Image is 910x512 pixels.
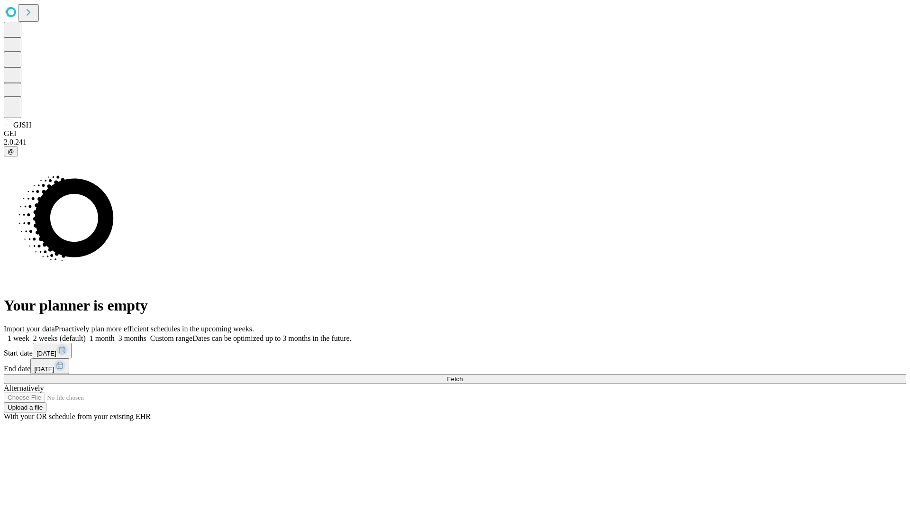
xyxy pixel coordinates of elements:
button: [DATE] [33,343,72,358]
span: 1 week [8,334,29,342]
span: 3 months [118,334,146,342]
button: Upload a file [4,402,46,412]
h1: Your planner is empty [4,297,906,314]
button: Fetch [4,374,906,384]
span: Fetch [447,375,463,383]
span: With your OR schedule from your existing EHR [4,412,151,421]
button: [DATE] [30,358,69,374]
span: Import your data [4,325,55,333]
div: GEI [4,129,906,138]
span: Alternatively [4,384,44,392]
div: 2.0.241 [4,138,906,146]
span: [DATE] [36,350,56,357]
span: Proactively plan more efficient schedules in the upcoming weeks. [55,325,254,333]
span: Custom range [150,334,192,342]
span: GJSH [13,121,31,129]
div: Start date [4,343,906,358]
span: 1 month [90,334,115,342]
button: @ [4,146,18,156]
div: End date [4,358,906,374]
span: @ [8,148,14,155]
span: 2 weeks (default) [33,334,86,342]
span: Dates can be optimized up to 3 months in the future. [192,334,351,342]
span: [DATE] [34,366,54,373]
